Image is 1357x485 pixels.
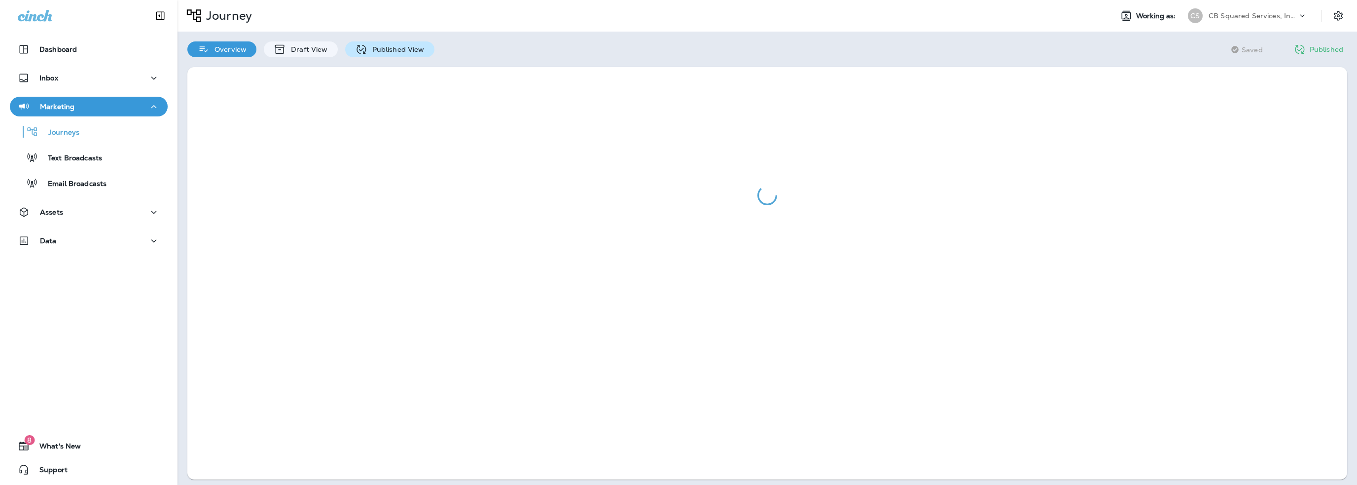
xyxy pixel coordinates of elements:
[10,68,168,88] button: Inbox
[10,97,168,116] button: Marketing
[10,436,168,456] button: 8What's New
[10,121,168,142] button: Journeys
[1136,12,1178,20] span: Working as:
[202,8,252,23] p: Journey
[1188,8,1203,23] div: CS
[40,103,74,111] p: Marketing
[30,442,81,454] span: What's New
[146,6,174,26] button: Collapse Sidebar
[210,45,247,53] p: Overview
[39,45,77,53] p: Dashboard
[367,45,425,53] p: Published View
[10,460,168,480] button: Support
[38,128,79,138] p: Journeys
[1310,45,1343,53] p: Published
[1209,12,1297,20] p: CB Squared Services, Incorporated dba Jiffy Lube
[10,147,168,168] button: Text Broadcasts
[40,237,57,245] p: Data
[10,173,168,193] button: Email Broadcasts
[10,231,168,251] button: Data
[30,466,68,478] span: Support
[1242,46,1263,54] span: Saved
[10,39,168,59] button: Dashboard
[286,45,327,53] p: Draft View
[24,435,35,445] span: 8
[38,154,102,163] p: Text Broadcasts
[40,208,63,216] p: Assets
[1329,7,1347,25] button: Settings
[39,74,58,82] p: Inbox
[38,180,107,189] p: Email Broadcasts
[10,202,168,222] button: Assets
